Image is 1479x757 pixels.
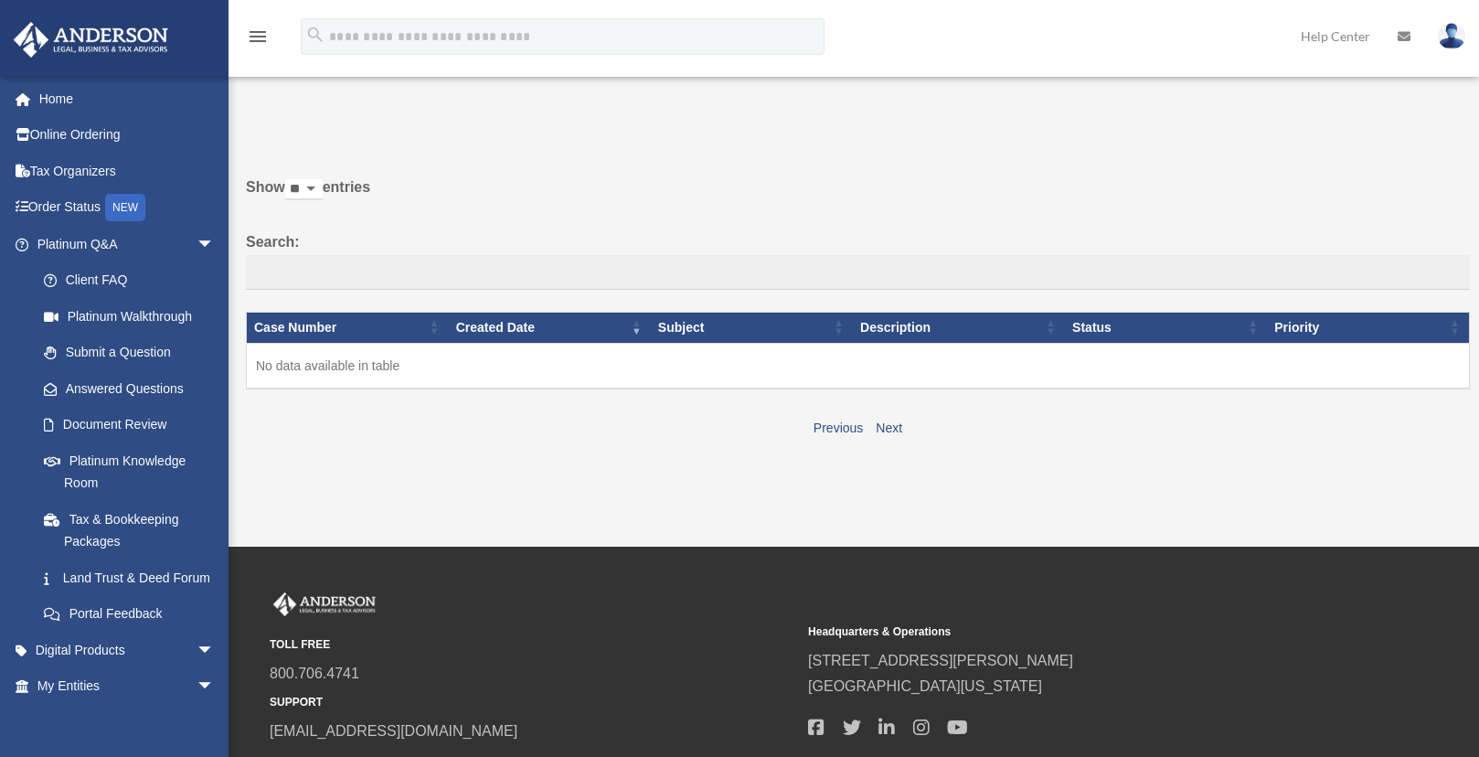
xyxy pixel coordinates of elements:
[8,22,174,58] img: Anderson Advisors Platinum Portal
[246,229,1470,290] label: Search:
[26,596,233,633] a: Portal Feedback
[808,678,1042,694] a: [GEOGRAPHIC_DATA][US_STATE]
[876,421,902,435] a: Next
[853,312,1065,343] th: Description: activate to sort column ascending
[305,25,325,45] i: search
[247,343,1470,389] td: No data available in table
[651,312,853,343] th: Subject: activate to sort column ascending
[270,666,359,681] a: 800.706.4741
[247,32,269,48] a: menu
[26,262,233,299] a: Client FAQ
[197,226,233,263] span: arrow_drop_down
[197,632,233,669] span: arrow_drop_down
[26,442,233,501] a: Platinum Knowledge Room
[13,226,233,262] a: Platinum Q&Aarrow_drop_down
[105,194,145,221] div: NEW
[1438,23,1465,49] img: User Pic
[13,189,242,227] a: Order StatusNEW
[26,298,233,335] a: Platinum Walkthrough
[26,335,233,371] a: Submit a Question
[246,255,1470,290] input: Search:
[449,312,651,343] th: Created Date: activate to sort column ascending
[270,592,379,616] img: Anderson Advisors Platinum Portal
[13,117,242,154] a: Online Ordering
[1065,312,1267,343] th: Status: activate to sort column ascending
[26,560,233,596] a: Land Trust & Deed Forum
[26,407,233,443] a: Document Review
[270,635,795,655] small: TOLL FREE
[13,153,242,189] a: Tax Organizers
[13,80,242,117] a: Home
[808,623,1334,642] small: Headquarters & Operations
[247,26,269,48] i: menu
[270,693,795,712] small: SUPPORT
[814,421,863,435] a: Previous
[26,501,233,560] a: Tax & Bookkeeping Packages
[13,632,242,668] a: Digital Productsarrow_drop_down
[26,370,224,407] a: Answered Questions
[13,668,242,705] a: My Entitiesarrow_drop_down
[270,723,517,739] a: [EMAIL_ADDRESS][DOMAIN_NAME]
[197,668,233,706] span: arrow_drop_down
[247,312,449,343] th: Case Number: activate to sort column ascending
[246,175,1470,219] label: Show entries
[285,179,323,200] select: Showentries
[1267,312,1469,343] th: Priority: activate to sort column ascending
[808,653,1073,668] a: [STREET_ADDRESS][PERSON_NAME]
